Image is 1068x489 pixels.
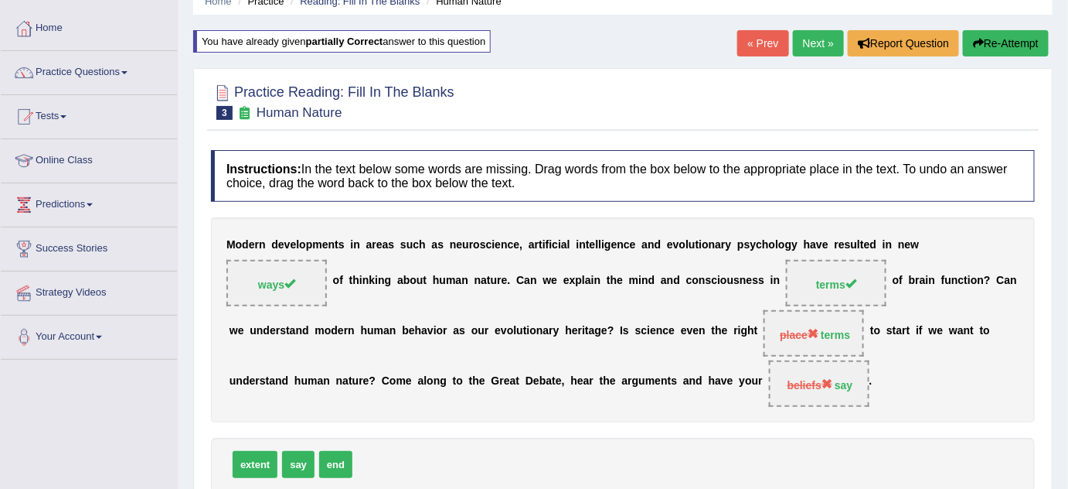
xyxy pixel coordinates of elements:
[804,238,811,251] b: h
[539,238,543,251] b: t
[389,238,395,251] b: s
[400,238,406,251] b: s
[1,95,177,134] a: Tests
[734,325,738,337] b: r
[963,30,1049,56] button: Re-Attempt
[433,275,440,287] b: h
[474,275,481,287] b: n
[883,238,886,251] b: i
[741,325,748,337] b: g
[607,275,611,287] b: t
[611,275,617,287] b: h
[968,275,971,287] b: i
[712,325,716,337] b: t
[516,325,523,337] b: u
[497,275,501,287] b: r
[558,238,561,251] b: i
[473,238,480,251] b: o
[686,275,692,287] b: c
[527,325,530,337] b: i
[211,81,454,120] h2: Practice Reading: Fill In The Blanks
[870,238,877,251] b: d
[296,238,299,251] b: l
[764,310,864,357] span: Drop target
[312,238,321,251] b: m
[415,325,422,337] b: h
[1005,275,1011,287] b: a
[374,325,383,337] b: m
[589,325,595,337] b: a
[236,238,243,251] b: o
[375,275,378,287] b: i
[236,106,253,121] small: Exam occurring question
[578,325,582,337] b: r
[385,275,392,287] b: g
[582,275,585,287] b: l
[926,275,929,287] b: i
[372,238,376,251] b: r
[679,238,686,251] b: o
[302,325,309,337] b: d
[586,238,590,251] b: t
[1011,275,1018,287] b: n
[617,275,623,287] b: e
[1,227,177,266] a: Success Stories
[647,325,650,337] b: i
[920,275,926,287] b: a
[471,325,478,337] b: o
[551,275,557,287] b: e
[523,325,527,337] b: t
[348,325,355,337] b: n
[747,325,754,337] b: h
[905,238,911,251] b: e
[699,275,706,287] b: n
[478,325,485,337] b: u
[238,325,244,337] b: e
[389,325,396,337] b: n
[443,325,447,337] b: r
[249,238,255,251] b: e
[715,325,722,337] b: h
[744,238,750,251] b: s
[299,238,306,251] b: o
[673,275,680,287] b: d
[291,238,297,251] b: e
[338,325,344,337] b: e
[816,279,856,291] span: terms
[886,238,893,251] b: n
[1,183,177,222] a: Predictions
[964,275,968,287] b: t
[485,325,488,337] b: r
[366,238,372,251] b: a
[594,275,601,287] b: n
[469,238,473,251] b: r
[514,238,520,251] b: e
[598,238,601,251] b: l
[378,275,385,287] b: n
[226,260,327,306] span: Drop target
[595,238,598,251] b: l
[845,238,851,251] b: s
[1,7,177,46] a: Home
[738,325,741,337] b: i
[216,106,233,120] span: 3
[286,325,290,337] b: t
[462,238,469,251] b: u
[409,325,415,337] b: e
[516,275,524,287] b: C
[775,238,778,251] b: l
[417,275,423,287] b: u
[421,325,427,337] b: a
[687,325,693,337] b: v
[367,325,374,337] b: u
[673,238,679,251] b: v
[549,325,553,337] b: r
[278,238,284,251] b: e
[733,275,740,287] b: s
[271,238,278,251] b: d
[726,238,732,251] b: y
[338,238,345,251] b: s
[230,325,238,337] b: w
[576,275,583,287] b: p
[693,325,699,337] b: e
